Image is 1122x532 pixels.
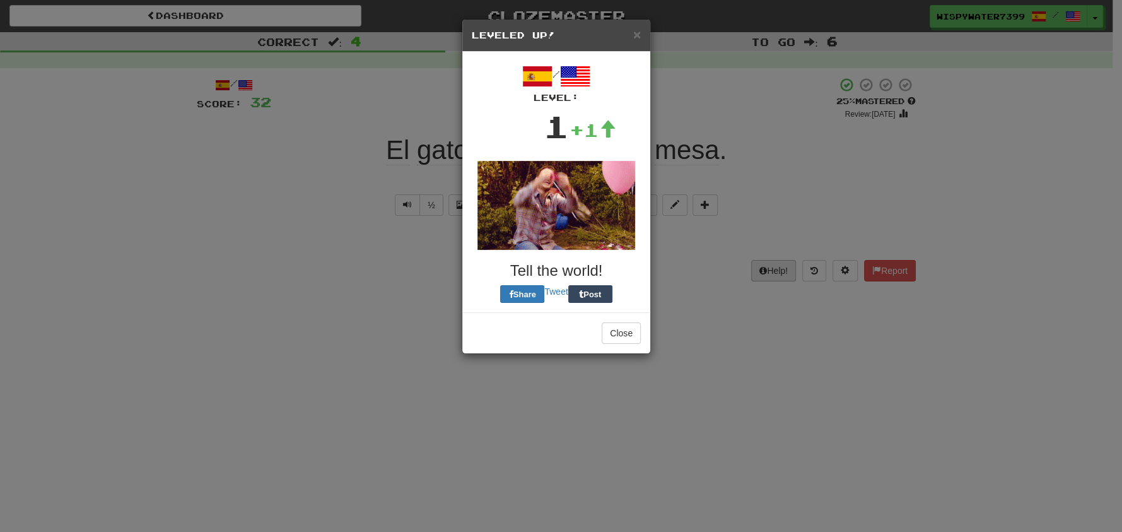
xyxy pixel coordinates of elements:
[568,285,612,303] button: Post
[570,117,616,143] div: +1
[500,285,544,303] button: Share
[477,161,635,250] img: andy-72a9b47756ecc61a9f6c0ef31017d13e025550094338bf53ee1bb5849c5fd8eb.gif
[602,322,641,344] button: Close
[472,263,641,279] h3: Tell the world!
[544,104,570,148] div: 1
[472,61,641,104] div: /
[472,29,641,42] h5: Leveled Up!
[472,92,641,104] div: Level:
[633,27,641,42] span: ×
[633,28,641,41] button: Close
[544,287,568,297] a: Tweet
